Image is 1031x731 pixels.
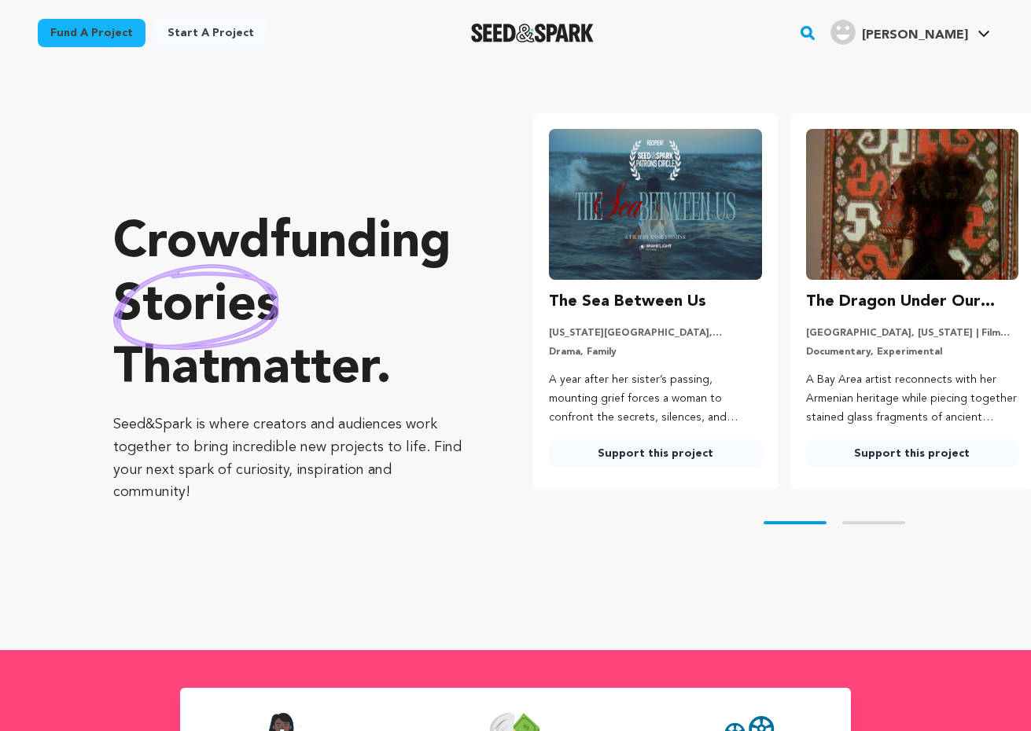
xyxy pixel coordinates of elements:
img: The Dragon Under Our Feet image [806,129,1018,280]
img: Seed&Spark Logo Dark Mode [471,24,595,42]
span: Marques A.'s Profile [827,17,993,50]
div: Marques A.'s Profile [830,20,968,45]
p: A year after her sister’s passing, mounting grief forces a woman to confront the secrets, silence... [549,371,761,427]
img: user.png [830,20,856,45]
a: Support this project [806,439,1018,468]
img: hand sketched image [113,264,279,350]
img: The Sea Between Us image [549,129,761,280]
p: A Bay Area artist reconnects with her Armenian heritage while piecing together stained glass frag... [806,371,1018,427]
p: Drama, Family [549,346,761,358]
h3: The Dragon Under Our Feet [806,289,1018,314]
a: Fund a project [38,19,145,47]
p: Seed&Spark is where creators and audiences work together to bring incredible new projects to life... [113,413,470,504]
p: Documentary, Experimental [806,346,1018,358]
p: Crowdfunding that . [113,212,470,401]
a: Support this project [549,439,761,468]
p: [GEOGRAPHIC_DATA], [US_STATE] | Film Feature [806,327,1018,340]
span: matter [219,344,376,395]
a: Seed&Spark Homepage [471,24,595,42]
p: [US_STATE][GEOGRAPHIC_DATA], [US_STATE] | Film Short [549,327,761,340]
a: Start a project [155,19,267,47]
span: [PERSON_NAME] [862,29,968,42]
h3: The Sea Between Us [549,289,706,314]
a: Marques A.'s Profile [827,17,993,45]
